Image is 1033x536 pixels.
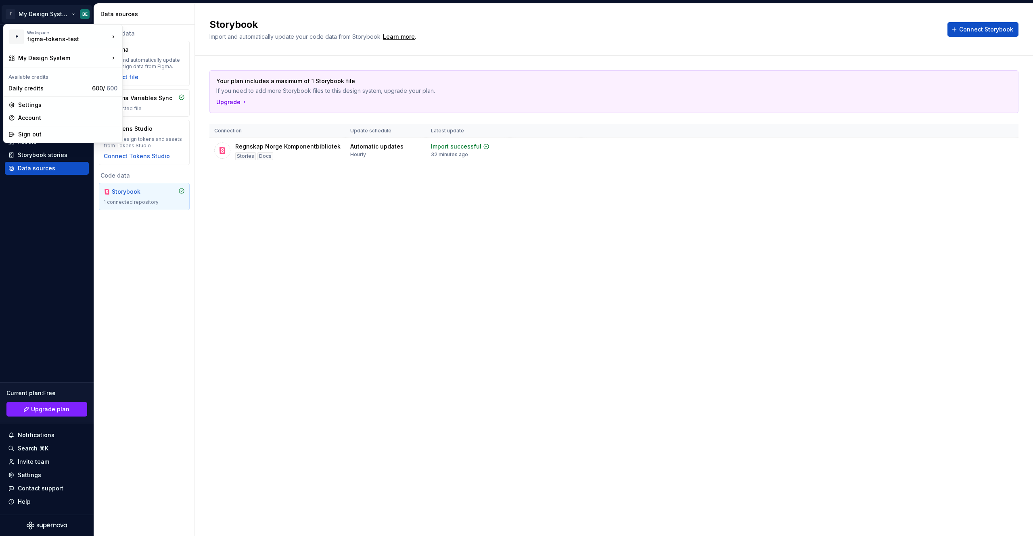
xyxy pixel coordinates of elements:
[18,130,117,138] div: Sign out
[92,85,117,92] span: 600 /
[27,30,109,35] div: Workspace
[5,69,121,82] div: Available credits
[8,84,89,92] div: Daily credits
[18,101,117,109] div: Settings
[18,114,117,122] div: Account
[107,85,117,92] span: 600
[18,54,109,62] div: My Design System
[9,29,24,44] div: F
[27,35,96,43] div: figma-tokens-test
